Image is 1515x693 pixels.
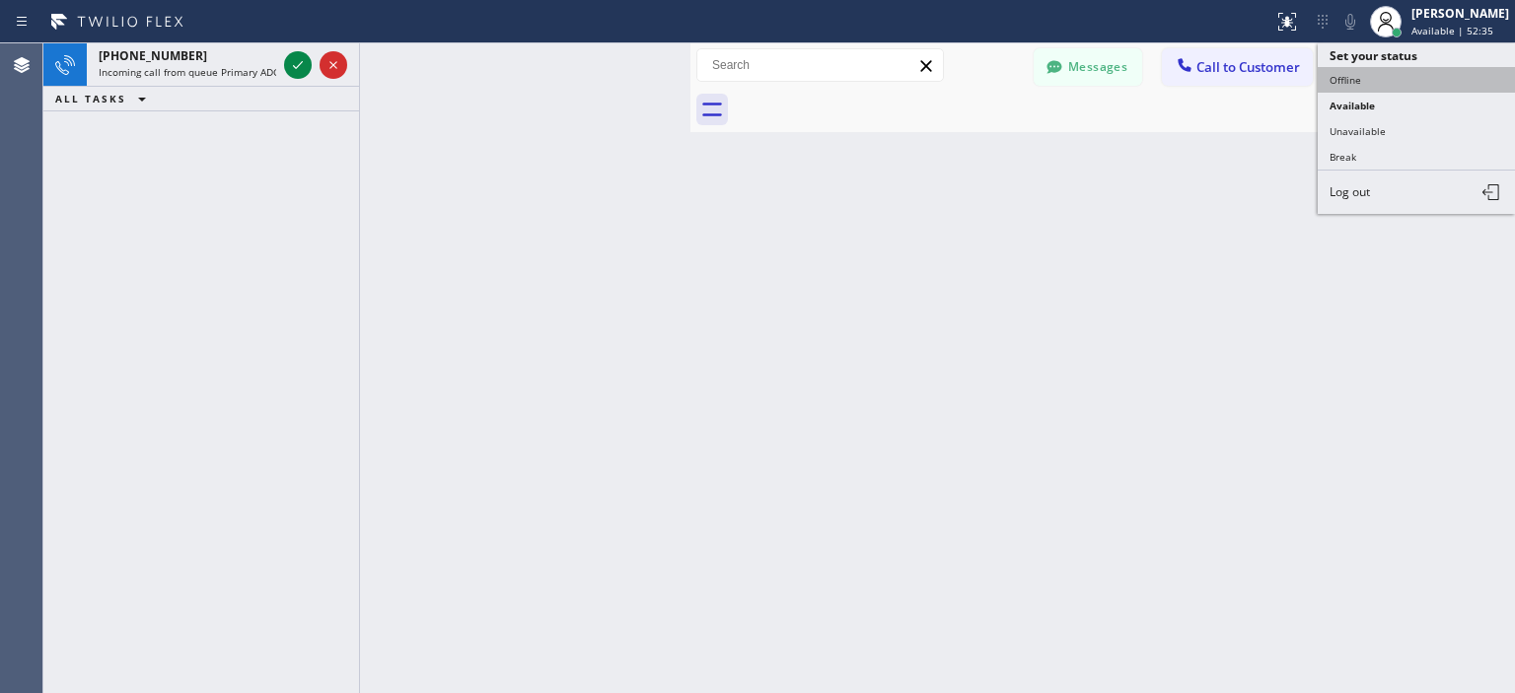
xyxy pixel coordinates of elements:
[1034,48,1142,86] button: Messages
[43,87,166,110] button: ALL TASKS
[99,47,207,64] span: [PHONE_NUMBER]
[697,49,943,81] input: Search
[1411,5,1509,22] div: [PERSON_NAME]
[1336,8,1364,35] button: Mute
[320,51,347,79] button: Reject
[284,51,312,79] button: Accept
[1162,48,1313,86] button: Call to Customer
[99,65,279,79] span: Incoming call from queue Primary ADC
[1411,24,1493,37] span: Available | 52:35
[55,92,126,105] span: ALL TASKS
[1196,58,1300,76] span: Call to Customer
